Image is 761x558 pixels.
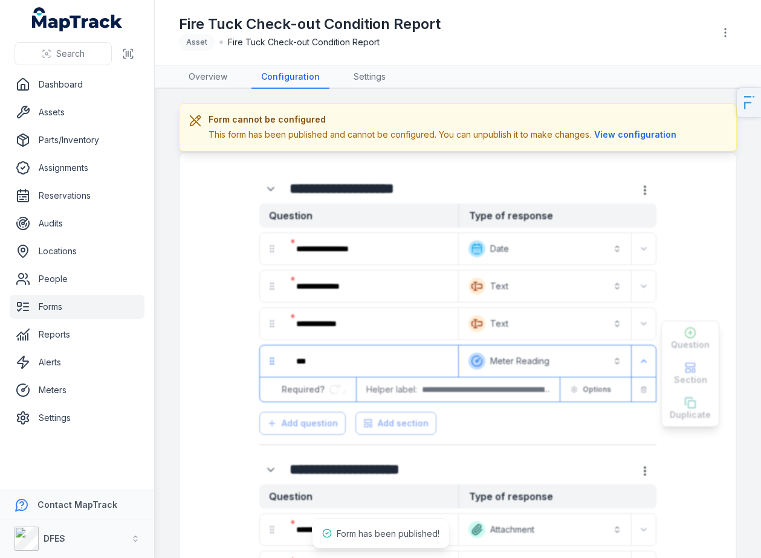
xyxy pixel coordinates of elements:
[337,528,439,539] span: Form has been published!
[10,211,144,236] a: Audits
[10,72,144,97] a: Dashboard
[228,36,380,48] span: Fire Tuck Check-out Condition Report
[10,184,144,208] a: Reservations
[10,128,144,152] a: Parts/Inventory
[10,378,144,402] a: Meters
[344,66,395,89] a: Settings
[591,128,679,141] button: View configuration
[209,128,679,141] div: This form has been published and cannot be configured. You can unpublish it to make changes.
[37,499,117,510] strong: Contact MapTrack
[251,66,329,89] a: Configuration
[10,267,144,291] a: People
[10,322,144,347] a: Reports
[10,239,144,263] a: Locations
[209,114,679,126] h3: Form cannot be configured
[10,156,144,180] a: Assignments
[56,48,85,60] span: Search
[15,42,112,65] button: Search
[10,350,144,374] a: Alerts
[10,295,144,319] a: Forms
[179,34,215,51] div: Asset
[44,533,65,544] strong: DFES
[32,7,123,31] a: MapTrack
[10,100,144,124] a: Assets
[179,66,237,89] a: Overview
[179,14,441,34] h1: Fire Tuck Check-out Condition Report
[10,406,144,430] a: Settings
